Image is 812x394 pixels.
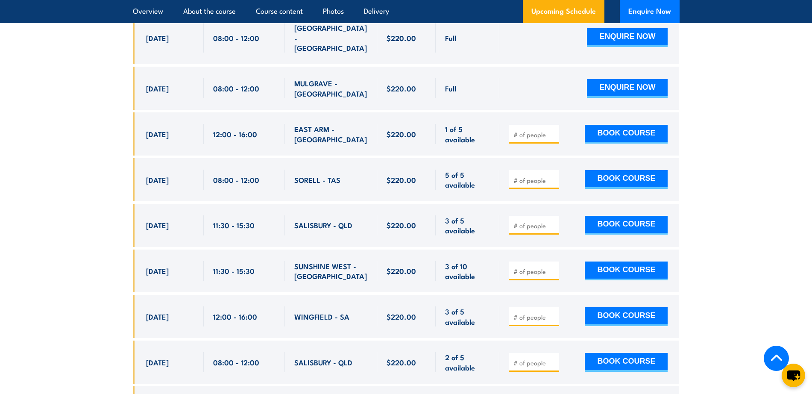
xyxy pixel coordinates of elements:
span: [DATE] [146,312,169,321]
input: # of people [513,176,556,185]
input: # of people [513,130,556,139]
span: EAST ARM - [GEOGRAPHIC_DATA] [294,124,368,144]
span: 1 of 5 available [445,124,490,144]
span: $220.00 [387,33,416,43]
span: WINGFIELD - SA [294,312,349,321]
span: $220.00 [387,357,416,367]
span: [DATE] [146,129,169,139]
span: $220.00 [387,266,416,276]
button: BOOK COURSE [585,170,668,189]
span: $220.00 [387,83,416,93]
span: 12:00 - 16:00 [213,312,257,321]
span: [DATE] [146,33,169,43]
span: 11:30 - 15:30 [213,266,255,276]
span: 08:00 - 12:00 [213,83,259,93]
span: 11:30 - 15:30 [213,220,255,230]
span: 08:00 - 12:00 [213,175,259,185]
span: 3 of 5 available [445,215,490,235]
span: Full [445,33,456,43]
button: BOOK COURSE [585,216,668,235]
span: 3 of 10 available [445,261,490,281]
span: [DATE] [146,357,169,367]
span: [DATE] [146,175,169,185]
button: BOOK COURSE [585,353,668,372]
button: ENQUIRE NOW [587,28,668,47]
button: ENQUIRE NOW [587,79,668,98]
span: [GEOGRAPHIC_DATA] - [GEOGRAPHIC_DATA] [294,23,368,53]
span: Full [445,83,456,93]
span: $220.00 [387,312,416,321]
span: [DATE] [146,266,169,276]
button: BOOK COURSE [585,125,668,144]
span: SALISBURY - QLD [294,357,352,367]
span: 5 of 5 available [445,170,490,190]
span: SALISBURY - QLD [294,220,352,230]
span: [DATE] [146,83,169,93]
span: 08:00 - 12:00 [213,357,259,367]
span: SUNSHINE WEST - [GEOGRAPHIC_DATA] [294,261,368,281]
span: 2 of 5 available [445,352,490,372]
input: # of people [513,359,556,367]
button: chat-button [782,364,805,387]
span: $220.00 [387,220,416,230]
span: SORELL - TAS [294,175,340,185]
span: 12:00 - 16:00 [213,129,257,139]
span: 08:00 - 12:00 [213,33,259,43]
span: [DATE] [146,220,169,230]
input: # of people [513,313,556,321]
button: BOOK COURSE [585,307,668,326]
span: MULGRAVE - [GEOGRAPHIC_DATA] [294,78,368,98]
button: BOOK COURSE [585,262,668,280]
input: # of people [513,267,556,276]
span: $220.00 [387,129,416,139]
span: 3 of 5 available [445,306,490,326]
span: $220.00 [387,175,416,185]
input: # of people [513,221,556,230]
